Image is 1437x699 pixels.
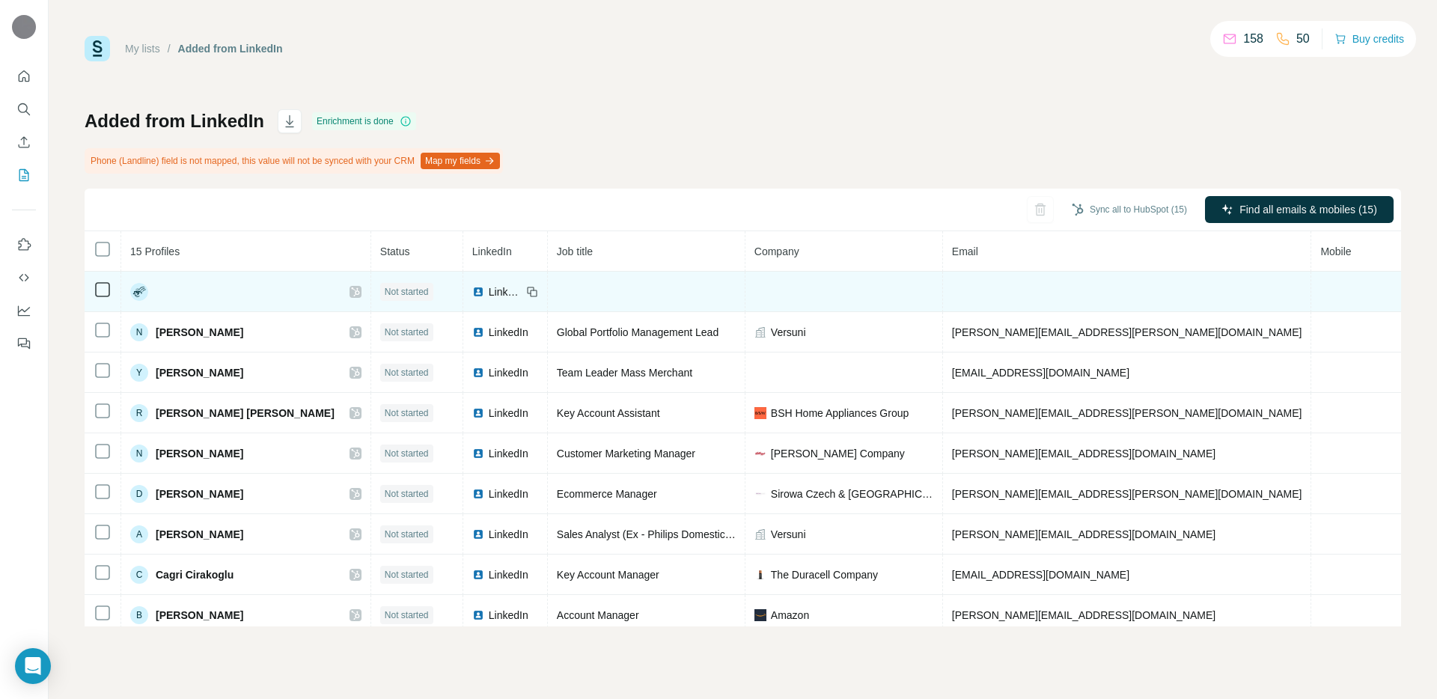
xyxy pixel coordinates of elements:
span: [EMAIL_ADDRESS][DOMAIN_NAME] [952,367,1129,379]
span: [EMAIL_ADDRESS][DOMAIN_NAME] [952,569,1129,581]
div: A [130,525,148,543]
span: [PERSON_NAME][EMAIL_ADDRESS][DOMAIN_NAME] [952,448,1215,460]
span: [PERSON_NAME] [156,446,243,461]
span: Status [380,245,410,257]
span: Not started [385,487,429,501]
button: Dashboard [12,297,36,324]
span: [PERSON_NAME] [156,325,243,340]
img: LinkedIn logo [472,407,484,419]
img: LinkedIn logo [472,326,484,338]
span: Not started [385,568,429,582]
span: LinkedIn [489,567,528,582]
img: Surfe Logo [85,36,110,61]
span: Cagri Cirakoglu [156,567,234,582]
span: Global Portfolio Management Lead [557,326,718,338]
button: Map my fields [421,153,500,169]
span: Job title [557,245,593,257]
button: My lists [12,162,36,189]
span: Company [754,245,799,257]
img: LinkedIn logo [472,367,484,379]
span: LinkedIn [489,406,528,421]
div: N [130,323,148,341]
span: LinkedIn [489,284,522,299]
div: Open Intercom Messenger [15,648,51,684]
span: Sales Analyst (Ex - Philips Domestic Appliances) [557,528,782,540]
button: Find all emails & mobiles (15) [1205,196,1394,223]
span: Not started [385,406,429,420]
img: LinkedIn logo [472,569,484,581]
span: Not started [385,528,429,541]
div: Added from LinkedIn [178,41,283,56]
div: D [130,485,148,503]
div: Enrichment is done [312,112,416,130]
span: Sirowa Czech & [GEOGRAPHIC_DATA] [771,486,933,501]
span: Not started [385,366,429,379]
span: [PERSON_NAME] [156,608,243,623]
span: Versuni [771,527,806,542]
span: LinkedIn [472,245,512,257]
span: Not started [385,285,429,299]
button: Sync all to HubSpot (15) [1061,198,1197,221]
li: / [168,41,171,56]
span: [PERSON_NAME][EMAIL_ADDRESS][DOMAIN_NAME] [952,609,1215,621]
img: LinkedIn logo [472,609,484,621]
span: 15 Profiles [130,245,180,257]
span: Customer Marketing Manager [557,448,695,460]
span: The Duracell Company [771,567,878,582]
div: Phone (Landline) field is not mapped, this value will not be synced with your CRM [85,148,503,174]
div: Y [130,364,148,382]
img: Avatar [12,15,36,39]
div: C [130,566,148,584]
button: Use Surfe on LinkedIn [12,231,36,258]
span: LinkedIn [489,446,528,461]
span: Ecommerce Manager [557,488,657,500]
span: Find all emails & mobiles (15) [1239,202,1377,217]
img: LinkedIn logo [472,488,484,500]
span: [PERSON_NAME] Company [771,446,905,461]
span: Versuni [771,325,806,340]
div: N [130,445,148,463]
span: LinkedIn [489,486,528,501]
p: 158 [1243,30,1263,48]
span: Amazon [771,608,809,623]
span: Not started [385,608,429,622]
p: 50 [1296,30,1310,48]
button: Quick start [12,63,36,90]
img: LinkedIn logo [472,286,484,298]
button: Enrich CSV [12,129,36,156]
img: company-logo [754,407,766,419]
div: B [130,606,148,624]
a: My lists [125,43,160,55]
img: company-logo [754,488,766,500]
span: LinkedIn [489,527,528,542]
span: Key Account Manager [557,569,659,581]
button: Buy credits [1334,28,1404,49]
span: [PERSON_NAME] [156,486,243,501]
span: [PERSON_NAME][EMAIL_ADDRESS][PERSON_NAME][DOMAIN_NAME] [952,488,1302,500]
span: [PERSON_NAME][EMAIL_ADDRESS][PERSON_NAME][DOMAIN_NAME] [952,407,1302,419]
div: R [130,404,148,422]
span: [PERSON_NAME] [PERSON_NAME] [156,406,335,421]
span: Not started [385,326,429,339]
span: BSH Home Appliances Group [771,406,909,421]
span: Email [952,245,978,257]
img: company-logo [754,448,766,460]
img: company-logo [754,609,766,621]
span: LinkedIn [489,325,528,340]
span: Not started [385,447,429,460]
span: Account Manager [557,609,639,621]
img: LinkedIn logo [472,528,484,540]
span: [PERSON_NAME] [156,527,243,542]
img: LinkedIn logo [472,448,484,460]
span: Team Leader Mass Merchant [557,367,692,379]
button: Use Surfe API [12,264,36,291]
span: [PERSON_NAME][EMAIL_ADDRESS][PERSON_NAME][DOMAIN_NAME] [952,326,1302,338]
span: Key Account Assistant [557,407,660,419]
button: Feedback [12,330,36,357]
span: [PERSON_NAME] [156,365,243,380]
span: LinkedIn [489,608,528,623]
button: Search [12,96,36,123]
h1: Added from LinkedIn [85,109,264,133]
img: company-logo [754,569,766,581]
span: [PERSON_NAME][EMAIL_ADDRESS][DOMAIN_NAME] [952,528,1215,540]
